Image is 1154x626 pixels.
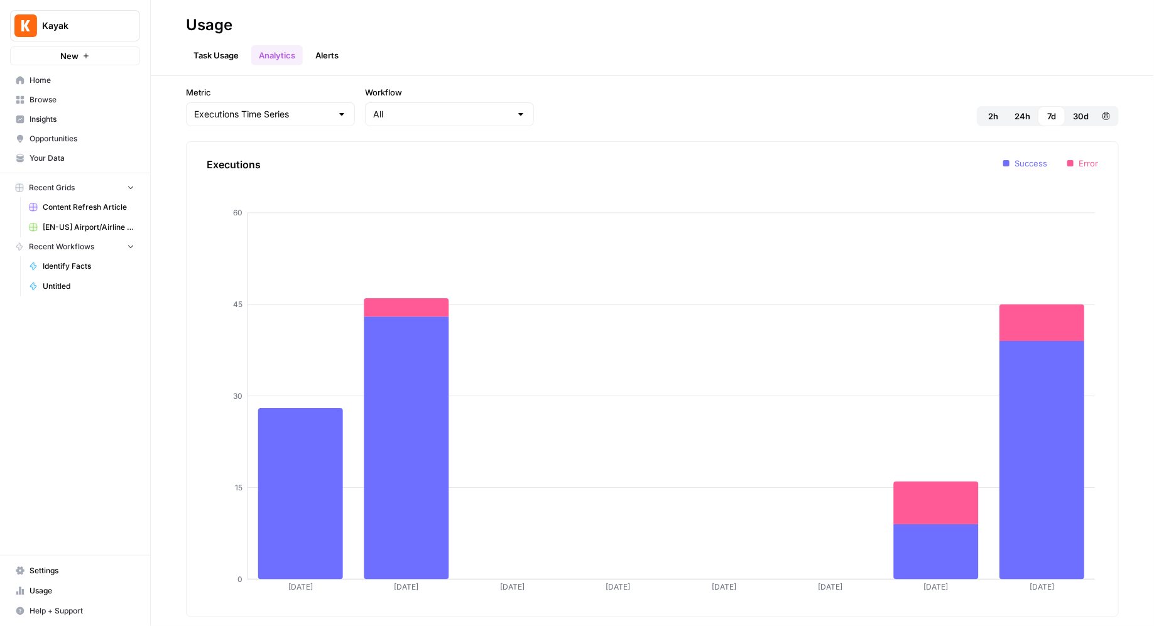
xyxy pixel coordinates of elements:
[186,45,246,65] a: Task Usage
[43,281,134,292] span: Untitled
[23,197,140,217] a: Content Refresh Article
[233,300,242,309] tspan: 45
[10,109,140,129] a: Insights
[1047,110,1056,122] span: 7d
[30,94,134,105] span: Browse
[365,86,534,99] label: Workflow
[14,14,37,37] img: Kayak Logo
[10,46,140,65] button: New
[394,582,418,591] tspan: [DATE]
[60,50,79,62] span: New
[30,585,134,596] span: Usage
[23,256,140,276] a: Identify Facts
[10,129,140,149] a: Opportunities
[308,45,346,65] a: Alerts
[818,582,842,591] tspan: [DATE]
[43,202,134,213] span: Content Refresh Article
[10,178,140,197] button: Recent Grids
[1003,157,1047,170] li: Success
[23,217,140,237] a: [EN-US] Airport/Airline Content Refresh
[30,153,134,164] span: Your Data
[30,114,134,125] span: Insights
[1007,106,1038,126] button: 24h
[712,582,736,591] tspan: [DATE]
[194,108,332,121] input: Executions Time Series
[979,106,1007,126] button: 2h
[30,565,134,576] span: Settings
[23,276,140,296] a: Untitled
[251,45,303,65] a: Analytics
[10,561,140,581] a: Settings
[500,582,525,591] tspan: [DATE]
[988,110,998,122] span: 2h
[1065,106,1096,126] button: 30d
[235,483,242,492] tspan: 15
[10,10,140,41] button: Workspace: Kayak
[186,86,355,99] label: Metric
[288,582,313,591] tspan: [DATE]
[30,133,134,144] span: Opportunities
[233,391,242,401] tspan: 30
[10,601,140,621] button: Help + Support
[29,182,75,193] span: Recent Grids
[233,208,242,217] tspan: 60
[606,582,631,591] tspan: [DATE]
[10,581,140,601] a: Usage
[1015,110,1030,122] span: 24h
[30,605,134,617] span: Help + Support
[373,108,511,121] input: All
[43,222,134,233] span: [EN-US] Airport/Airline Content Refresh
[186,15,232,35] div: Usage
[10,90,140,110] a: Browse
[924,582,949,591] tspan: [DATE]
[1067,157,1098,170] li: Error
[10,148,140,168] a: Your Data
[1030,582,1054,591] tspan: [DATE]
[10,237,140,256] button: Recent Workflows
[29,241,94,252] span: Recent Workflows
[10,70,140,90] a: Home
[43,261,134,272] span: Identify Facts
[30,75,134,86] span: Home
[237,575,242,584] tspan: 0
[1073,110,1089,122] span: 30d
[42,19,118,32] span: Kayak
